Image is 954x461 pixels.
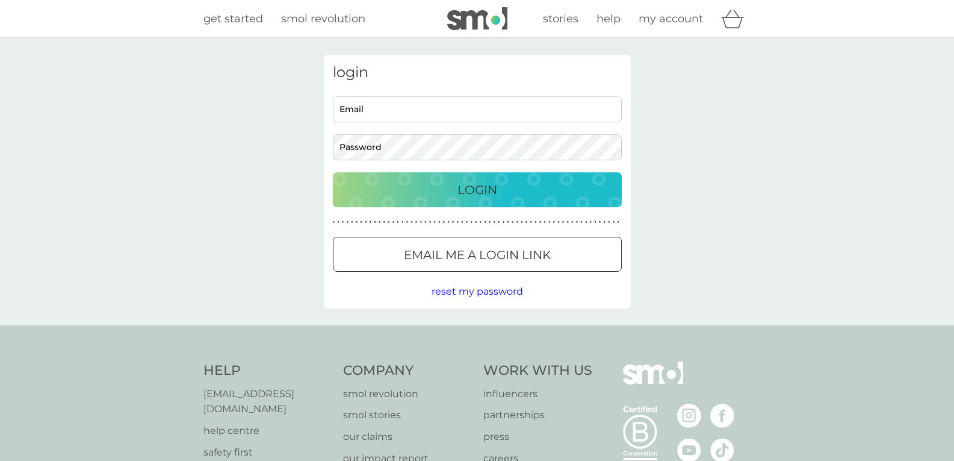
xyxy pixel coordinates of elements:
[410,219,413,225] p: ●
[503,219,505,225] p: ●
[596,12,621,25] span: help
[721,7,751,31] div: basket
[432,286,523,297] span: reset my password
[383,219,385,225] p: ●
[562,219,565,225] p: ●
[343,362,471,380] h4: Company
[475,219,477,225] p: ●
[566,219,569,225] p: ●
[571,219,574,225] p: ●
[484,219,486,225] p: ●
[596,10,621,28] a: help
[370,219,372,225] p: ●
[406,219,409,225] p: ●
[404,245,551,265] p: Email me a login link
[333,237,622,272] button: Email me a login link
[483,407,592,423] a: partnerships
[543,10,578,28] a: stories
[512,219,514,225] p: ●
[203,362,332,380] h4: Help
[343,407,471,423] a: smol stories
[521,219,523,225] p: ●
[433,219,436,225] p: ●
[443,219,445,225] p: ●
[493,219,495,225] p: ●
[203,10,263,28] a: get started
[594,219,596,225] p: ●
[599,219,601,225] p: ●
[617,219,619,225] p: ●
[608,219,610,225] p: ●
[392,219,395,225] p: ●
[365,219,367,225] p: ●
[456,219,459,225] p: ●
[603,219,606,225] p: ●
[388,219,390,225] p: ●
[351,219,353,225] p: ●
[483,386,592,402] a: influencers
[580,219,583,225] p: ●
[333,172,622,207] button: Login
[397,219,399,225] p: ●
[360,219,362,225] p: ●
[457,180,497,199] p: Login
[420,219,422,225] p: ●
[374,219,376,225] p: ●
[203,423,332,439] a: help centre
[461,219,463,225] p: ●
[342,219,344,225] p: ●
[429,219,432,225] p: ●
[534,219,537,225] p: ●
[203,445,332,460] a: safety first
[424,219,427,225] p: ●
[507,219,509,225] p: ●
[447,7,507,30] img: smol
[483,429,592,445] a: press
[447,219,450,225] p: ●
[343,386,471,402] a: smol revolution
[623,362,683,403] img: smol
[639,10,703,28] a: my account
[548,219,551,225] p: ●
[543,12,578,25] span: stories
[544,219,546,225] p: ●
[432,284,523,299] button: reset my password
[379,219,381,225] p: ●
[553,219,556,225] p: ●
[576,219,578,225] p: ●
[337,219,339,225] p: ●
[415,219,418,225] p: ●
[677,404,701,428] img: visit the smol Instagram page
[333,64,622,81] h3: login
[452,219,454,225] p: ●
[470,219,472,225] p: ●
[585,219,587,225] p: ●
[466,219,468,225] p: ●
[516,219,519,225] p: ●
[557,219,560,225] p: ●
[530,219,532,225] p: ●
[480,219,482,225] p: ●
[401,219,404,225] p: ●
[498,219,500,225] p: ●
[281,12,365,25] span: smol revolution
[203,12,263,25] span: get started
[203,386,332,417] a: [EMAIL_ADDRESS][DOMAIN_NAME]
[613,219,615,225] p: ●
[343,429,471,445] a: our claims
[438,219,441,225] p: ●
[356,219,358,225] p: ●
[590,219,592,225] p: ●
[489,219,491,225] p: ●
[710,404,734,428] img: visit the smol Facebook page
[539,219,542,225] p: ●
